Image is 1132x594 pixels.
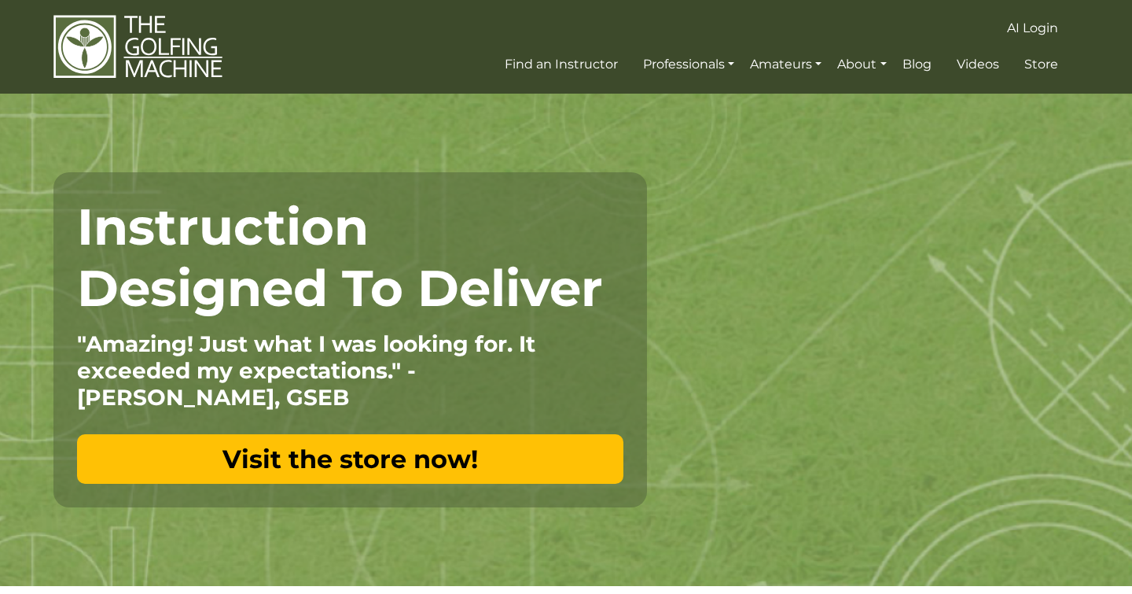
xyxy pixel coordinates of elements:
[53,14,222,79] img: The Golfing Machine
[639,50,738,79] a: Professionals
[77,434,623,484] a: Visit the store now!
[505,57,618,72] span: Find an Instructor
[899,50,935,79] a: Blog
[953,50,1003,79] a: Videos
[833,50,890,79] a: About
[501,50,622,79] a: Find an Instructor
[957,57,999,72] span: Videos
[77,330,623,411] p: "Amazing! Just what I was looking for. It exceeded my expectations." - [PERSON_NAME], GSEB
[77,196,623,319] h1: Instruction Designed To Deliver
[1007,20,1058,35] span: AI Login
[1020,50,1062,79] a: Store
[746,50,825,79] a: Amateurs
[1003,14,1062,42] a: AI Login
[902,57,932,72] span: Blog
[1024,57,1058,72] span: Store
